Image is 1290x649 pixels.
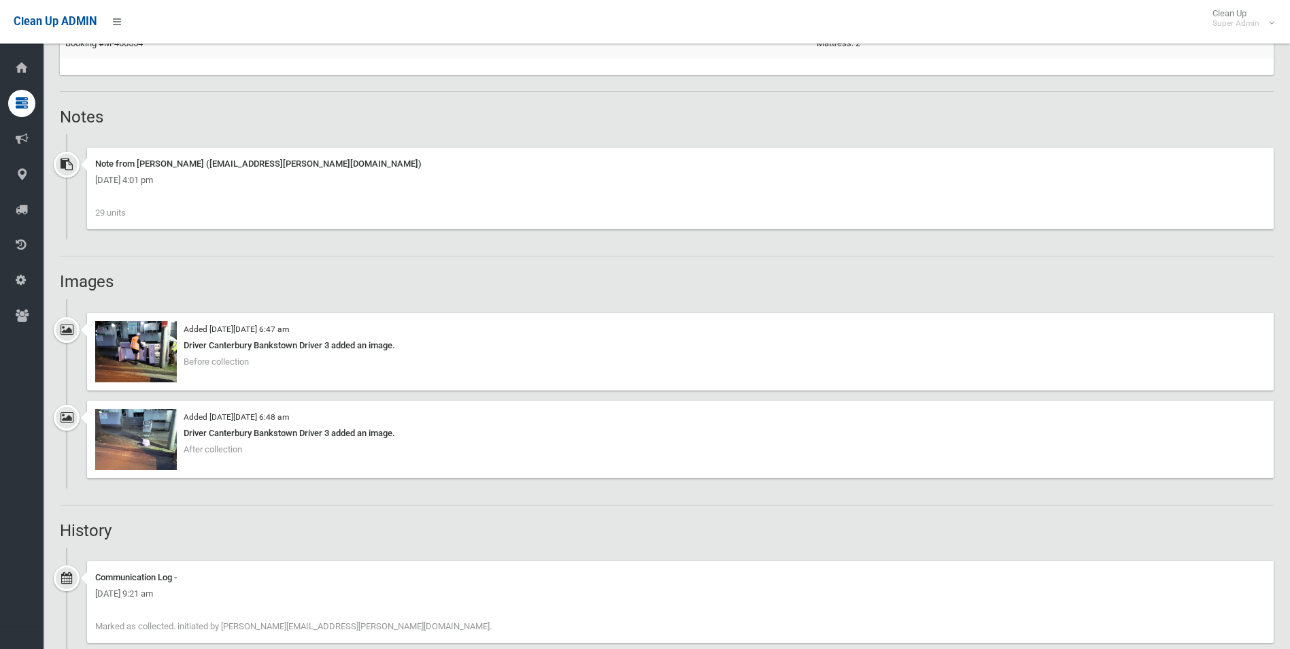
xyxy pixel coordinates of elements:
small: Added [DATE][DATE] 6:47 am [184,324,289,334]
a: Booking #M-466554 [65,38,143,48]
span: Clean Up ADMIN [14,15,97,28]
div: Driver Canterbury Bankstown Driver 3 added an image. [95,425,1266,442]
div: [DATE] 9:21 am [95,586,1266,602]
img: 2025-07-0406.47.58878150473103313454.jpg [95,409,177,470]
h2: Images [60,273,1274,290]
span: Before collection [184,356,249,367]
h2: Notes [60,108,1274,126]
small: Added [DATE][DATE] 6:48 am [184,412,289,422]
span: Marked as collected. initiated by [PERSON_NAME][EMAIL_ADDRESS][PERSON_NAME][DOMAIN_NAME]. [95,621,492,631]
small: Super Admin [1212,18,1259,29]
div: Driver Canterbury Bankstown Driver 3 added an image. [95,337,1266,354]
span: Clean Up [1206,8,1273,29]
div: [DATE] 4:01 pm [95,172,1266,188]
span: After collection [184,444,242,454]
div: Communication Log - [95,569,1266,586]
div: Note from [PERSON_NAME] ([EMAIL_ADDRESS][PERSON_NAME][DOMAIN_NAME]) [95,156,1266,172]
span: 29 units [95,207,126,218]
img: 2025-07-0406.46.575145784445811980296.jpg [95,321,177,382]
h2: History [60,522,1274,539]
